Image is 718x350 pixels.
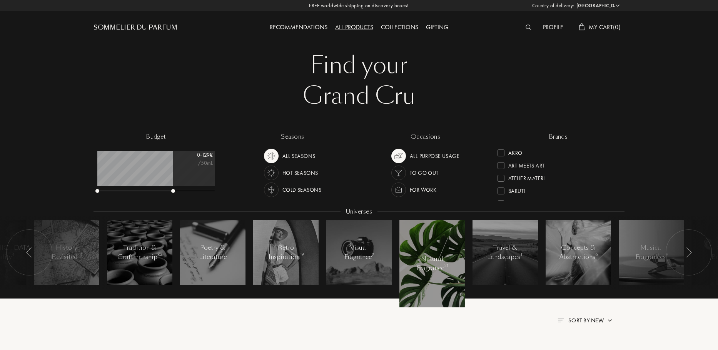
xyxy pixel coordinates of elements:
span: Country of delivery: [532,2,574,10]
div: Find your [99,50,619,81]
a: Gifting [422,23,452,31]
span: 6 [596,252,598,257]
img: arr_left.svg [686,247,692,257]
span: 7 [372,252,374,257]
div: Retro Inspiration [269,243,303,262]
a: Profile [539,23,567,31]
a: Sommelier du Parfum [94,23,177,32]
div: All Seasons [282,149,316,163]
div: Visual Fragrance [343,243,376,262]
div: Art Meets Art [508,159,544,169]
div: occasions [405,133,446,141]
span: 19 [300,252,304,257]
div: budget [140,133,172,141]
div: For Work [410,182,436,197]
div: Baruti [508,184,525,195]
img: usage_season_cold_white.svg [266,184,277,195]
span: My Cart ( 0 ) [589,23,621,31]
div: Tradition & Craftmanship [117,243,162,262]
img: cart_white.svg [579,23,585,30]
div: Binet-Papillon [508,197,546,207]
div: Akro [508,146,523,157]
span: 21 [444,263,448,269]
img: filter_by.png [558,318,564,322]
div: Collections [377,23,422,33]
div: Atelier Materi [508,172,545,182]
span: 11 [521,252,524,257]
img: usage_occasion_all.svg [393,151,404,161]
div: Recommendations [266,23,331,33]
div: All-purpose Usage [410,149,459,163]
div: Cold Seasons [282,182,321,197]
img: arr_left.svg [26,247,32,257]
img: usage_season_average.svg [266,151,277,161]
div: Universes [341,207,377,216]
div: Profile [539,23,567,33]
div: To go Out [410,166,439,180]
div: Grand Cru [99,81,619,111]
div: Concepts & Abstractions [559,243,597,262]
span: 32 [158,252,162,257]
div: 0 - 129 € [174,151,213,159]
a: Collections [377,23,422,31]
div: Hot Seasons [282,166,318,180]
img: usage_occasion_work_white.svg [393,184,404,195]
div: Poetry & Literature [197,243,229,262]
img: arrow.png [607,317,613,323]
div: Travel & Landscapes [487,243,523,262]
img: search_icn_white.svg [526,25,531,30]
img: usage_occasion_party_white.svg [393,168,404,178]
a: All products [331,23,377,31]
a: Recommendations [266,23,331,31]
div: seasons [276,133,309,141]
div: All products [331,23,377,33]
div: /50mL [174,159,213,167]
div: brands [543,133,573,141]
div: Natural Fragrance [416,254,449,273]
div: Gifting [422,23,452,33]
span: Sort by: New [568,317,604,324]
img: usage_season_hot_white.svg [266,168,277,178]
